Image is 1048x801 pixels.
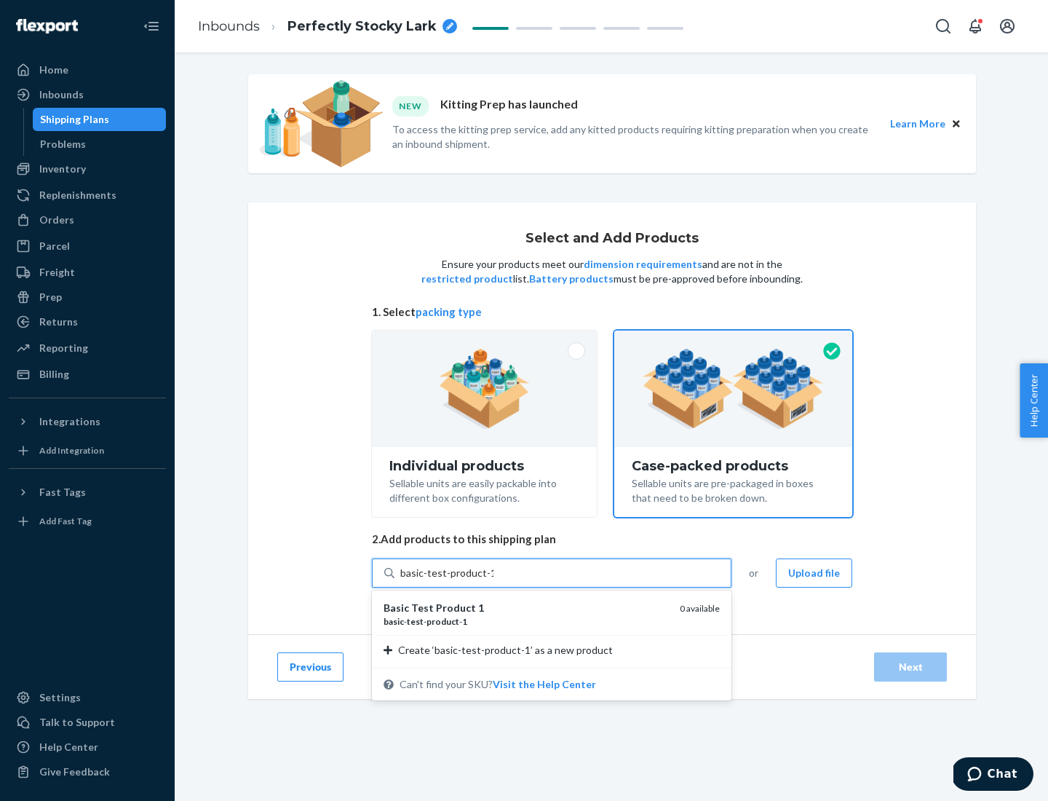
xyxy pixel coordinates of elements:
div: Fast Tags [39,485,86,500]
button: Help Center [1020,363,1048,438]
button: Talk to Support [9,711,166,734]
div: Parcel [39,239,70,253]
a: Problems [33,133,167,156]
img: individual-pack.facf35554cb0f1810c75b2bd6df2d64e.png [439,349,530,429]
a: Reporting [9,336,166,360]
div: Give Feedback [39,765,110,779]
h1: Select and Add Products [525,232,699,246]
div: Individual products [389,459,579,473]
div: Reporting [39,341,88,355]
em: Basic [384,601,409,614]
button: Next [874,652,947,682]
em: Test [411,601,434,614]
div: Case-packed products [632,459,835,473]
a: Inventory [9,157,166,181]
span: Can't find your SKU? [400,677,596,692]
input: Basic Test Product 1basic-test-product-10 availableCreate ‘basic-test-product-1’ as a new product... [400,566,493,580]
p: Kitting Prep has launched [440,96,578,116]
div: Prep [39,290,62,304]
button: packing type [416,304,482,320]
p: Ensure your products meet our and are not in the list. must be pre-approved before inbounding. [420,257,804,286]
span: 2. Add products to this shipping plan [372,532,852,547]
span: 1. Select [372,304,852,320]
button: Open account menu [993,12,1022,41]
span: or [749,566,758,580]
button: Close [948,116,964,132]
div: - - - [384,615,668,628]
button: Basic Test Product 1basic-test-product-10 availableCreate ‘basic-test-product-1’ as a new product... [493,677,596,692]
a: Freight [9,261,166,284]
button: Open Search Box [929,12,958,41]
span: 0 available [680,603,720,614]
button: Previous [277,652,344,682]
div: Freight [39,265,75,280]
button: restricted product [421,272,513,286]
a: Prep [9,285,166,309]
em: product [426,616,459,627]
div: Help Center [39,740,98,754]
div: Integrations [39,414,100,429]
span: Perfectly Stocky Lark [287,17,437,36]
a: Add Fast Tag [9,510,166,533]
em: Product [436,601,476,614]
button: Upload file [776,559,852,588]
span: Create ‘basic-test-product-1’ as a new product [398,643,613,658]
div: Shipping Plans [40,112,109,127]
a: Parcel [9,234,166,258]
a: Shipping Plans [33,108,167,131]
div: Add Integration [39,444,104,457]
button: Fast Tags [9,481,166,504]
button: Integrations [9,410,166,433]
img: case-pack.59cecea509d18c883b923b81aeac6d0b.png [643,349,824,429]
a: Help Center [9,735,166,759]
em: 1 [462,616,467,627]
img: Flexport logo [16,19,78,33]
a: Billing [9,363,166,386]
div: Inventory [39,162,86,176]
em: test [407,616,424,627]
a: Inbounds [9,83,166,106]
a: Inbounds [198,18,260,34]
a: Replenishments [9,184,166,207]
div: Problems [40,137,86,151]
div: Billing [39,367,69,382]
div: Returns [39,315,78,329]
button: Learn More [890,116,945,132]
div: Replenishments [39,188,116,202]
ol: breadcrumbs [186,5,469,48]
div: Orders [39,213,74,227]
div: Add Fast Tag [39,515,92,527]
div: Inbounds [39,87,84,102]
iframe: Opens a widget where you can chat to one of our agents [953,757,1033,794]
div: Settings [39,690,81,705]
button: Battery products [529,272,614,286]
em: 1 [478,601,484,614]
button: Open notifications [961,12,990,41]
a: Orders [9,208,166,232]
div: Sellable units are easily packable into different box configurations. [389,473,579,505]
button: Give Feedback [9,760,166,784]
div: Talk to Support [39,715,115,730]
a: Add Integration [9,439,166,462]
div: NEW [392,96,429,116]
p: To access the kitting prep service, add any kitted products requiring kitting preparation when yo... [392,122,877,151]
div: Next [886,660,934,674]
a: Settings [9,686,166,709]
a: Home [9,58,166,82]
div: Sellable units are pre-packaged in boxes that need to be broken down. [632,473,835,505]
div: Home [39,63,68,77]
button: dimension requirements [584,257,702,272]
em: basic [384,616,404,627]
a: Returns [9,310,166,334]
button: Close Navigation [137,12,166,41]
